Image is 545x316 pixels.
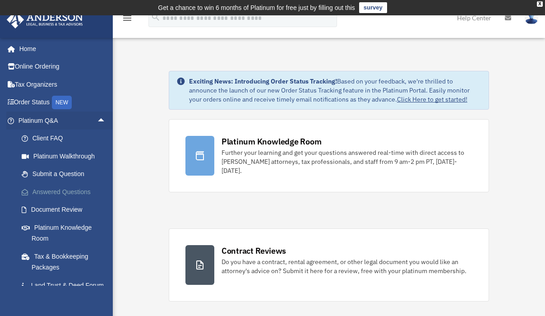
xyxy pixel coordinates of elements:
[151,12,161,22] i: search
[359,2,387,13] a: survey
[189,77,337,85] strong: Exciting News: Introducing Order Status Tracking!
[525,11,538,24] img: User Pic
[52,96,72,109] div: NEW
[6,40,115,58] a: Home
[6,75,120,93] a: Tax Organizers
[4,11,86,28] img: Anderson Advisors Platinum Portal
[537,1,543,7] div: close
[189,77,481,104] div: Based on your feedback, we're thrilled to announce the launch of our new Order Status Tracking fe...
[122,16,133,23] a: menu
[222,257,472,275] div: Do you have a contract, rental agreement, or other legal document you would like an attorney's ad...
[6,58,120,76] a: Online Ordering
[13,183,120,201] a: Answered Questions
[13,218,120,247] a: Platinum Knowledge Room
[13,201,120,219] a: Document Review
[13,147,120,165] a: Platinum Walkthrough
[13,165,120,183] a: Submit a Question
[222,245,286,256] div: Contract Reviews
[97,112,115,130] span: arrow_drop_up
[222,136,322,147] div: Platinum Knowledge Room
[397,95,467,103] a: Click Here to get started!
[169,119,489,192] a: Platinum Knowledge Room Further your learning and get your questions answered real-time with dire...
[6,93,120,112] a: Order StatusNEW
[122,13,133,23] i: menu
[13,130,120,148] a: Client FAQ
[222,148,472,175] div: Further your learning and get your questions answered real-time with direct access to [PERSON_NAM...
[6,112,120,130] a: Platinum Q&Aarrow_drop_up
[13,247,120,276] a: Tax & Bookkeeping Packages
[169,228,489,302] a: Contract Reviews Do you have a contract, rental agreement, or other legal document you would like...
[13,276,120,294] a: Land Trust & Deed Forum
[158,2,355,13] div: Get a chance to win 6 months of Platinum for free just by filling out this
